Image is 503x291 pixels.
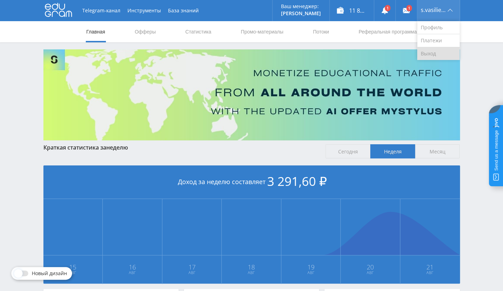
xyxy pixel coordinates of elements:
a: Платежи [417,34,460,47]
a: Главная [86,21,106,42]
span: 15 [44,264,102,270]
span: Авг [401,270,460,275]
a: Офферы [134,21,157,42]
a: Статистика [185,21,212,42]
span: 3 291,60 ₽ [267,173,327,189]
a: Потоки [312,21,330,42]
a: Профиль [417,21,460,34]
span: 21 [401,264,460,270]
span: 18 [222,264,281,270]
span: Новый дизайн [32,271,67,276]
span: 17 [163,264,221,270]
span: Авг [341,270,400,275]
span: Авг [222,270,281,275]
span: Месяц [415,144,460,158]
span: 19 [282,264,340,270]
img: Banner [43,49,460,140]
span: 16 [103,264,162,270]
span: Авг [103,270,162,275]
span: неделю [106,144,128,151]
div: Доход за неделю составляет [43,165,460,199]
span: s.vasiliev24 [421,7,445,13]
div: Краткая статистика за [43,144,319,151]
a: Промо-материалы [240,21,284,42]
span: Сегодня [325,144,370,158]
span: Неделя [370,144,415,158]
a: Выход [417,47,460,60]
span: Авг [163,270,221,275]
span: Авг [282,270,340,275]
span: 20 [341,264,400,270]
a: Реферальная программа [358,21,418,42]
p: Ваш менеджер: [281,4,321,9]
span: Авг [44,270,102,275]
p: [PERSON_NAME] [281,11,321,16]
